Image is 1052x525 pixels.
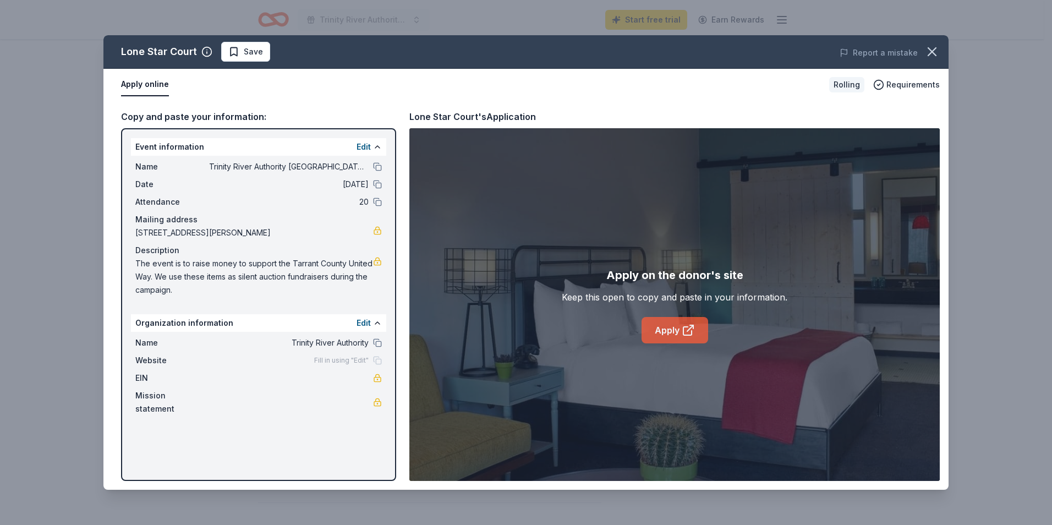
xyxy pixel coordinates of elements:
span: Requirements [886,78,940,91]
span: 20 [209,195,369,209]
span: Name [135,336,209,349]
span: [STREET_ADDRESS][PERSON_NAME] [135,226,373,239]
div: Apply on the donor's site [606,266,743,284]
button: Edit [357,316,371,330]
span: Date [135,178,209,191]
span: Mission statement [135,389,209,415]
span: The event is to raise money to support the Tarrant County United Way. We use these items as silen... [135,257,373,297]
button: Apply online [121,73,169,96]
span: EIN [135,371,209,385]
span: Fill in using "Edit" [314,356,369,365]
span: Attendance [135,195,209,209]
button: Edit [357,140,371,154]
div: Event information [131,138,386,156]
div: Lone Star Court [121,43,197,61]
span: Save [244,45,263,58]
button: Report a mistake [840,46,918,59]
span: Trinity River Authority [GEOGRAPHIC_DATA] and Polk County Center of Hope Fundraiser [209,160,369,173]
a: Apply [642,317,708,343]
div: Copy and paste your information: [121,110,396,124]
div: Rolling [829,77,864,92]
div: Keep this open to copy and paste in your information. [562,291,787,304]
span: Name [135,160,209,173]
span: Website [135,354,209,367]
span: [DATE] [209,178,369,191]
span: Trinity River Authority [209,336,369,349]
button: Save [221,42,270,62]
div: Description [135,244,382,257]
button: Requirements [873,78,940,91]
div: Lone Star Court's Application [409,110,536,124]
div: Mailing address [135,213,382,226]
div: Organization information [131,314,386,332]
